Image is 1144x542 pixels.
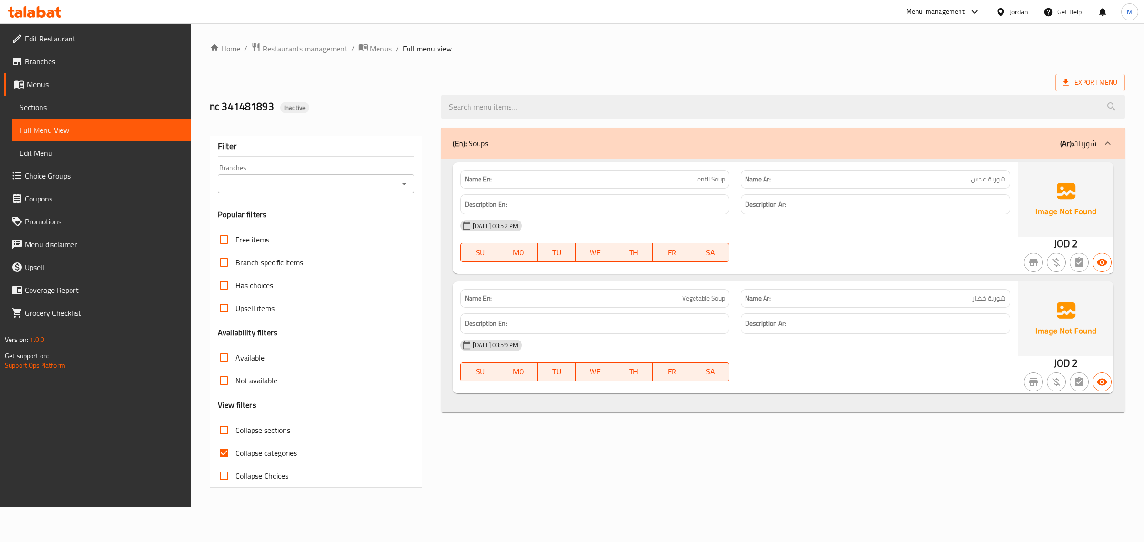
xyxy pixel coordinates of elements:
button: Purchased item [1047,372,1066,391]
span: [DATE] 03:52 PM [469,221,522,231]
div: (En): Soups(Ar):شوربات [441,128,1125,159]
span: Menus [370,43,392,54]
span: Free items [235,234,269,245]
span: Upsell [25,261,184,273]
button: Available [1093,253,1112,272]
span: FR [656,246,687,260]
span: Collapse categories [235,447,297,459]
span: Grocery Checklist [25,307,184,319]
a: Restaurants management [251,42,347,55]
p: Soups [453,138,488,149]
span: 2 [1072,354,1078,372]
span: Sections [20,101,184,113]
strong: Name Ar: [745,293,771,303]
h2: nc 341481893 [210,100,430,114]
span: FR [656,365,687,379]
div: Filter [218,136,414,157]
span: 2 [1072,234,1078,253]
strong: Description Ar: [745,318,786,330]
span: Lentil Soup [694,174,725,184]
img: Ae5nvW7+0k+MAAAAAElFTkSuQmCC [1018,162,1113,237]
span: SU [465,246,495,260]
button: Not branch specific item [1024,253,1043,272]
b: (Ar): [1060,136,1073,151]
span: Has choices [235,280,273,291]
span: Coverage Report [25,284,184,296]
span: MO [503,365,534,379]
li: / [351,43,355,54]
button: SA [691,362,730,381]
button: SU [460,243,499,262]
a: Coupons [4,187,191,210]
a: Upsell [4,256,191,279]
span: Edit Menu [20,147,184,159]
p: شوربات [1060,138,1096,149]
a: Edit Restaurant [4,27,191,50]
strong: Name Ar: [745,174,771,184]
span: TH [618,365,649,379]
a: Edit Menu [12,141,191,164]
button: Purchased item [1047,253,1066,272]
span: Upsell items [235,302,275,314]
button: Not has choices [1070,372,1089,391]
span: WE [580,365,611,379]
b: (En): [453,136,467,151]
span: 1.0.0 [30,333,44,346]
h3: View filters [218,400,256,411]
span: Restaurants management [263,43,347,54]
strong: Name En: [465,174,492,184]
span: Full menu view [403,43,452,54]
span: Coupons [25,193,184,204]
span: JOD [1054,354,1070,372]
span: Not available [235,375,277,386]
strong: Description En: [465,318,507,330]
strong: Description Ar: [745,199,786,211]
button: FR [653,362,691,381]
h3: Availability filters [218,327,277,338]
span: TU [541,246,572,260]
strong: Name En: [465,293,492,303]
button: TU [538,243,576,262]
span: M [1127,7,1133,17]
button: FR [653,243,691,262]
span: Export Menu [1055,74,1125,91]
span: Get support on: [5,350,49,362]
span: MO [503,246,534,260]
button: Not branch specific item [1024,372,1043,391]
span: Version: [5,333,28,346]
a: Grocery Checklist [4,301,191,324]
a: Branches [4,50,191,73]
span: TU [541,365,572,379]
a: Support.OpsPlatform [5,359,65,371]
button: Available [1093,372,1112,391]
a: Menus [358,42,392,55]
span: Menu disclaimer [25,239,184,250]
span: Branch specific items [235,257,303,268]
span: Branches [25,56,184,67]
span: شوربة خضار [972,293,1006,303]
span: Edit Restaurant [25,33,184,44]
span: SU [465,365,495,379]
a: Full Menu View [12,119,191,141]
span: Available [235,352,265,363]
span: Choice Groups [25,170,184,181]
nav: breadcrumb [210,42,1125,55]
img: Ae5nvW7+0k+MAAAAAElFTkSuQmCC [1018,281,1113,356]
li: / [244,43,247,54]
button: SA [691,243,730,262]
span: Collapse sections [235,424,290,436]
a: Menu disclaimer [4,233,191,256]
button: MO [499,243,538,262]
button: MO [499,362,538,381]
h3: Popular filters [218,209,414,220]
a: Home [210,43,240,54]
button: WE [576,243,614,262]
input: search [441,95,1125,119]
span: شوربة عدس [971,174,1006,184]
a: Coverage Report [4,279,191,301]
span: Collapse Choices [235,470,288,482]
strong: Description En: [465,199,507,211]
span: Vegetable Soup [682,293,725,303]
button: TU [538,362,576,381]
span: Export Menu [1063,77,1117,89]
